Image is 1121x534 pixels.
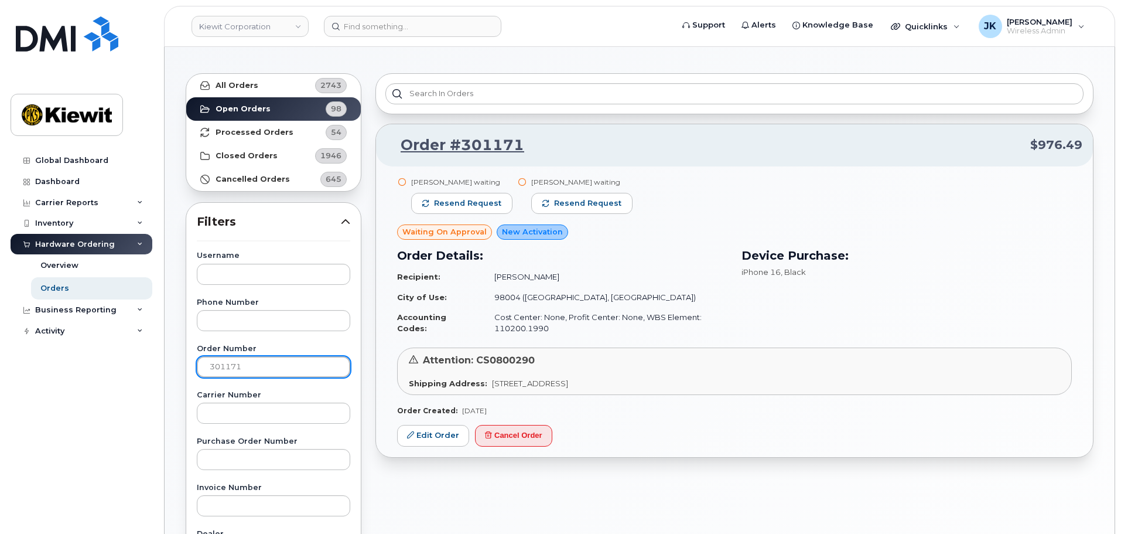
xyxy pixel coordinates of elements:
[186,74,361,97] a: All Orders2743
[484,307,727,338] td: Cost Center: None, Profit Center: None, WBS Element: 110200.1990
[216,175,290,184] strong: Cancelled Orders
[781,267,806,277] span: , Black
[692,19,725,31] span: Support
[502,226,563,237] span: New Activation
[216,151,278,161] strong: Closed Orders
[397,272,440,281] strong: Recipient:
[192,16,309,37] a: Kiewit Corporation
[197,213,341,230] span: Filters
[905,22,948,31] span: Quicklinks
[320,150,341,161] span: 1946
[784,13,881,37] a: Knowledge Base
[331,103,341,114] span: 98
[492,379,568,388] span: [STREET_ADDRESS]
[531,177,633,187] div: [PERSON_NAME] waiting
[554,198,621,209] span: Resend request
[484,267,727,287] td: [PERSON_NAME]
[397,292,447,302] strong: City of Use:
[197,252,350,260] label: Username
[324,16,501,37] input: Find something...
[741,267,781,277] span: iPhone 16
[1007,17,1072,26] span: [PERSON_NAME]
[186,168,361,191] a: Cancelled Orders645
[751,19,776,31] span: Alerts
[397,312,446,333] strong: Accounting Codes:
[326,174,341,185] span: 645
[411,177,512,187] div: [PERSON_NAME] waiting
[423,355,535,366] span: Attention: CS0800290
[484,287,727,308] td: 98004 ([GEOGRAPHIC_DATA], [GEOGRAPHIC_DATA])
[387,135,524,156] a: Order #301171
[1007,26,1072,36] span: Wireless Admin
[802,19,873,31] span: Knowledge Base
[462,406,487,415] span: [DATE]
[475,425,552,447] button: Cancel Order
[402,226,487,237] span: Waiting On Approval
[186,121,361,144] a: Processed Orders54
[397,247,727,264] h3: Order Details:
[531,193,633,214] button: Resend request
[186,97,361,121] a: Open Orders98
[984,19,996,33] span: JK
[411,193,512,214] button: Resend request
[216,104,271,114] strong: Open Orders
[970,15,1093,38] div: Jamie Krussel
[320,80,341,91] span: 2743
[434,198,501,209] span: Resend request
[216,128,293,137] strong: Processed Orders
[397,425,469,447] a: Edit Order
[385,83,1084,104] input: Search in orders
[186,144,361,168] a: Closed Orders1946
[197,299,350,307] label: Phone Number
[331,127,341,138] span: 54
[741,247,1072,264] h3: Device Purchase:
[733,13,784,37] a: Alerts
[397,406,457,415] strong: Order Created:
[674,13,733,37] a: Support
[197,484,350,492] label: Invoice Number
[197,345,350,353] label: Order Number
[1070,483,1112,525] iframe: Messenger Launcher
[197,392,350,399] label: Carrier Number
[883,15,968,38] div: Quicklinks
[197,438,350,445] label: Purchase Order Number
[409,379,487,388] strong: Shipping Address:
[216,81,258,90] strong: All Orders
[1030,137,1082,154] span: $976.49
